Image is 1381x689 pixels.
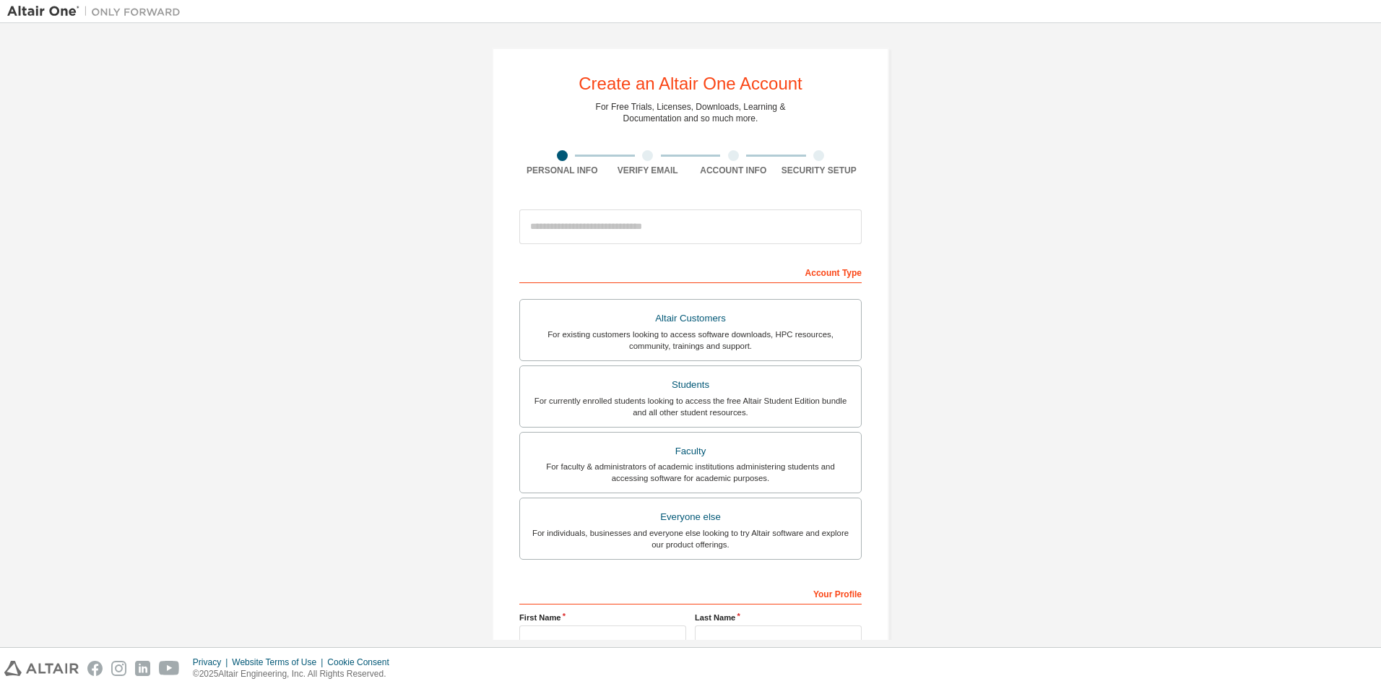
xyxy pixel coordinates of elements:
[87,661,103,676] img: facebook.svg
[519,581,862,604] div: Your Profile
[605,165,691,176] div: Verify Email
[519,165,605,176] div: Personal Info
[193,656,232,668] div: Privacy
[529,441,852,461] div: Faculty
[695,612,862,623] label: Last Name
[529,527,852,550] div: For individuals, businesses and everyone else looking to try Altair software and explore our prod...
[579,75,802,92] div: Create an Altair One Account
[529,395,852,418] div: For currently enrolled students looking to access the free Altair Student Edition bundle and all ...
[529,507,852,527] div: Everyone else
[4,661,79,676] img: altair_logo.svg
[327,656,397,668] div: Cookie Consent
[135,661,150,676] img: linkedin.svg
[232,656,327,668] div: Website Terms of Use
[193,668,398,680] p: © 2025 Altair Engineering, Inc. All Rights Reserved.
[529,375,852,395] div: Students
[596,101,786,124] div: For Free Trials, Licenses, Downloads, Learning & Documentation and so much more.
[690,165,776,176] div: Account Info
[519,612,686,623] label: First Name
[519,260,862,283] div: Account Type
[529,461,852,484] div: For faculty & administrators of academic institutions administering students and accessing softwa...
[776,165,862,176] div: Security Setup
[159,661,180,676] img: youtube.svg
[529,308,852,329] div: Altair Customers
[111,661,126,676] img: instagram.svg
[7,4,188,19] img: Altair One
[529,329,852,352] div: For existing customers looking to access software downloads, HPC resources, community, trainings ...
